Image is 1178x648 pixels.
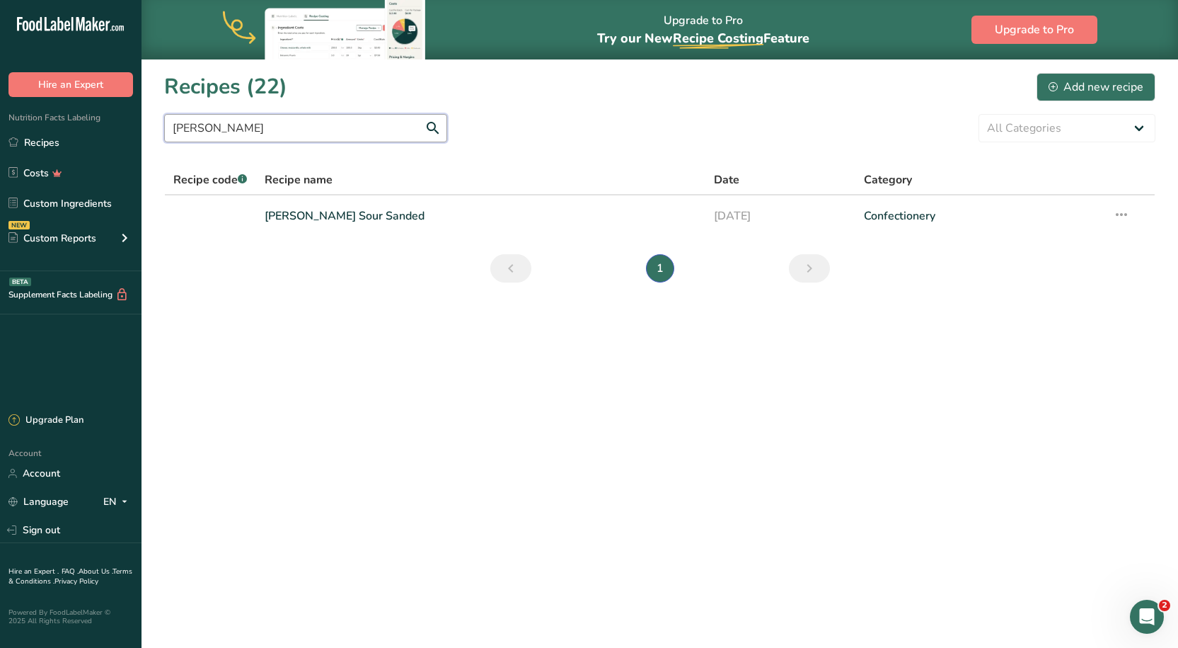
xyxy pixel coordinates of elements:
div: NEW [8,221,30,229]
span: Recipe code [173,172,247,188]
span: 2 [1159,600,1170,611]
span: Date [714,171,739,188]
button: Add new recipe [1036,73,1155,101]
div: Upgrade to Pro [597,1,809,59]
a: Previous page [490,254,531,283]
a: Language [8,489,69,514]
a: [DATE] [714,201,847,231]
div: EN [103,494,133,511]
div: Add new recipe [1049,79,1143,96]
span: Recipe name [265,171,333,188]
a: FAQ . [62,567,79,576]
span: Upgrade to Pro [995,21,1074,38]
button: Upgrade to Pro [971,16,1097,44]
div: Upgrade Plan [8,414,83,428]
h1: Recipes (22) [164,71,287,103]
span: Try our New Feature [597,30,809,47]
input: Search for recipe [164,114,447,142]
div: Custom Reports [8,231,96,246]
a: About Us . [79,567,112,576]
span: Category [864,171,912,188]
a: Terms & Conditions . [8,567,132,586]
span: Recipe Costing [673,30,763,47]
a: Privacy Policy [54,576,98,586]
a: Confectionery [864,201,1097,231]
a: [PERSON_NAME] Sour Sanded [265,201,697,231]
button: Hire an Expert [8,72,133,97]
div: BETA [9,278,31,286]
div: Powered By FoodLabelMaker © 2025 All Rights Reserved [8,608,133,625]
iframe: Intercom live chat [1130,600,1164,634]
a: Next page [789,254,830,283]
a: Hire an Expert . [8,567,59,576]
